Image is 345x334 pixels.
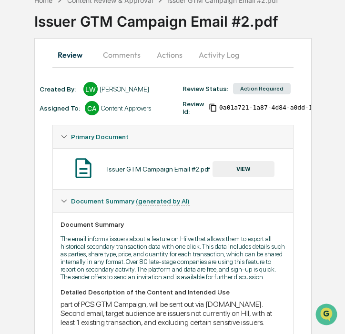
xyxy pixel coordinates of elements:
div: Issuer GTM Campaign Email #2.pdf [107,165,210,173]
img: Document Icon [71,156,95,180]
button: Review [52,43,95,66]
div: Review Status: [183,85,228,92]
span: Document Summary [71,197,190,205]
a: 🖐️Preclearance [6,116,65,133]
div: Primary Document [53,125,294,148]
div: 🔎 [10,139,17,147]
a: Powered byPylon [67,161,115,169]
div: Assigned To: [40,104,80,112]
button: Comments [95,43,148,66]
p: How can we help? [10,20,173,35]
div: Start new chat [32,73,156,82]
div: secondary tabs example [52,43,294,66]
div: 🖐️ [10,121,17,129]
div: 🗄️ [69,121,77,129]
div: Content Approvers [101,104,151,112]
div: We're available if you need us! [32,82,121,90]
span: Preclearance [19,120,61,130]
div: Review Id: [183,100,204,115]
span: Attestations [79,120,118,130]
span: Primary Document [71,133,129,141]
button: VIEW [213,161,274,177]
span: Copy Id [209,103,217,112]
a: 🔎Data Lookup [6,134,64,152]
div: Document Summary [61,221,286,228]
button: Start new chat [162,76,173,87]
a: 🗄️Attestations [65,116,122,133]
span: Pylon [95,162,115,169]
img: 1746055101610-c473b297-6a78-478c-a979-82029cc54cd1 [10,73,27,90]
div: Issuer GTM Campaign Email #2.pdf [34,5,345,30]
button: Actions [148,43,191,66]
u: (generated by AI) [136,197,190,205]
p: The email informs issuers about a feature on Hiive that allows them to export all historical seco... [61,235,286,281]
button: Activity Log [191,43,247,66]
div: Created By: ‎ ‎ [40,85,79,93]
iframe: Open customer support [315,303,340,328]
div: [PERSON_NAME] [100,85,149,93]
div: Detailed Description of the Content and Intended Use [61,288,286,296]
div: CA [85,101,99,115]
div: LW [83,82,98,96]
div: Document Summary (generated by AI) [53,190,294,213]
span: Data Lookup [19,138,60,148]
div: part of PCS GTM Campaign, will be sent out via [DOMAIN_NAME]. Second email, target audience are i... [61,300,286,327]
div: Primary Document [53,148,294,189]
div: Action Required [233,83,291,94]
